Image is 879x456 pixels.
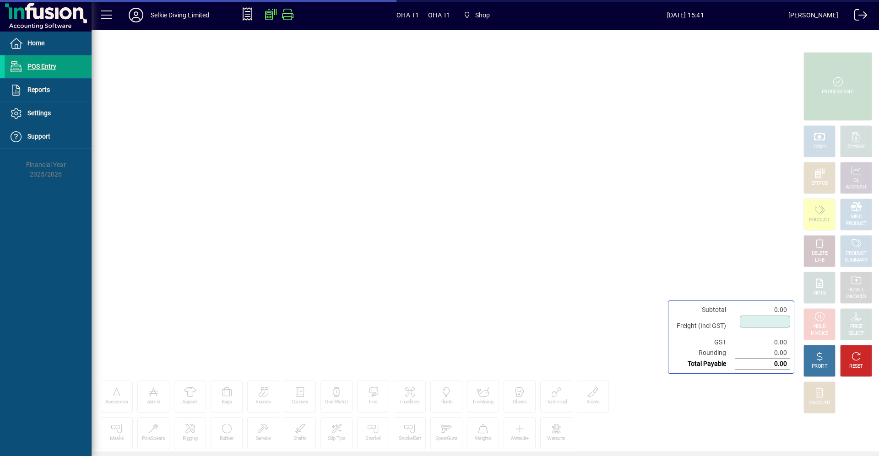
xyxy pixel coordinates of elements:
[822,89,854,96] div: PROCESS SALE
[5,79,92,102] a: Reports
[735,359,790,370] td: 0.00
[808,400,830,407] div: DISCOUNT
[183,435,197,442] div: Rigging
[27,86,50,93] span: Reports
[851,214,862,220] div: MISC
[460,7,494,23] span: Shop
[848,287,864,294] div: RECALL
[814,144,825,150] div: CASH
[110,435,124,442] div: Masks
[814,323,825,330] div: HOLD
[256,435,271,442] div: Service
[735,305,790,315] td: 0.00
[400,399,419,406] div: Floatlines
[847,2,868,32] a: Logout
[440,399,453,406] div: Floats
[27,109,51,117] span: Settings
[475,435,491,442] div: Weights
[846,184,867,191] div: ACCOUNT
[672,337,735,348] td: GST
[845,257,868,264] div: SUMMARY
[27,133,50,140] span: Support
[811,180,828,187] div: EFTPOS
[428,8,450,22] span: OHA T1
[27,39,44,47] span: Home
[853,177,859,184] div: GL
[812,250,827,257] div: DELETE
[545,399,567,406] div: HuntinTool
[735,337,790,348] td: 0.00
[847,144,865,150] div: CHARGE
[142,435,165,442] div: PoleSpears
[510,435,528,442] div: Wetsuit+
[735,348,790,359] td: 0.00
[328,435,345,442] div: Slip Tips
[222,399,232,406] div: Bags
[812,363,827,370] div: PROFIT
[147,399,160,406] div: Admin
[846,220,866,227] div: PRODUCT
[473,399,493,406] div: Freediving
[846,250,866,257] div: PRODUCT
[27,63,56,70] span: POS Entry
[396,8,419,22] span: OHA T1
[365,435,380,442] div: Snorkel
[672,305,735,315] td: Subtotal
[220,435,234,442] div: Rubber
[811,330,828,337] div: INVOICE
[513,399,526,406] div: Gloves
[815,257,824,264] div: LINE
[5,102,92,125] a: Settings
[846,294,866,300] div: INVOICES
[849,363,863,370] div: RESET
[475,8,490,22] span: Shop
[672,348,735,359] td: Rounding
[5,125,92,148] a: Support
[672,359,735,370] td: Total Payable
[788,8,838,22] div: [PERSON_NAME]
[292,399,308,406] div: Courses
[672,315,735,337] td: Freight (Incl GST)
[814,290,825,297] div: NOTE
[809,217,830,224] div: PRODUCT
[325,399,347,406] div: Dive Watch
[399,435,421,442] div: SnorkelSet
[121,7,151,23] button: Profile
[850,323,863,330] div: PRICE
[5,32,92,55] a: Home
[182,399,197,406] div: Apparel
[151,8,210,22] div: Selkie Diving Limited
[583,8,788,22] span: [DATE] 15:41
[586,399,600,406] div: Knives
[105,399,128,406] div: Acessories
[255,399,271,406] div: Booties
[369,399,377,406] div: Fins
[435,435,458,442] div: SpearGuns
[293,435,307,442] div: Shafts
[848,330,864,337] div: SELECT
[547,435,565,442] div: Wetsuits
